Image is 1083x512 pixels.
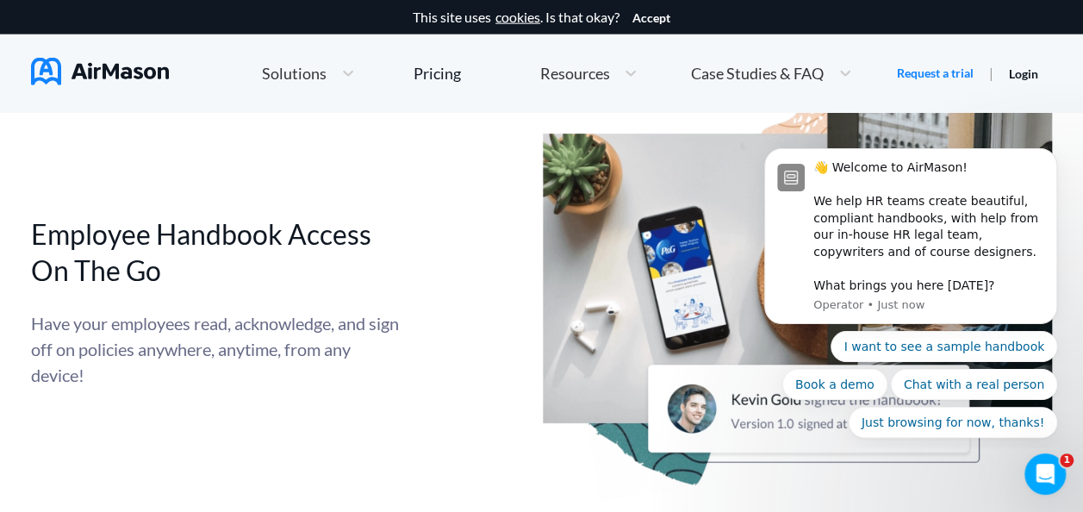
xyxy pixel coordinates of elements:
[632,11,670,25] button: Accept cookies
[1060,453,1074,467] span: 1
[897,65,974,82] a: Request a trial
[31,310,401,388] div: Have your employees read, acknowledge, and sign off on policies anywhere, anytime, from any device!
[1009,66,1038,81] a: Login
[31,58,169,85] img: AirMason Logo
[414,58,461,89] a: Pricing
[691,66,824,81] span: Case Studies & FAQ
[414,66,461,81] div: Pricing
[539,66,609,81] span: Resources
[738,135,1083,448] iframe: Intercom notifications message
[989,65,993,81] span: |
[1024,453,1066,495] iframe: Intercom live chat
[262,66,327,81] span: Solutions
[31,216,401,289] h2: Employee Handbook Access On The Go
[495,9,540,25] a: cookies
